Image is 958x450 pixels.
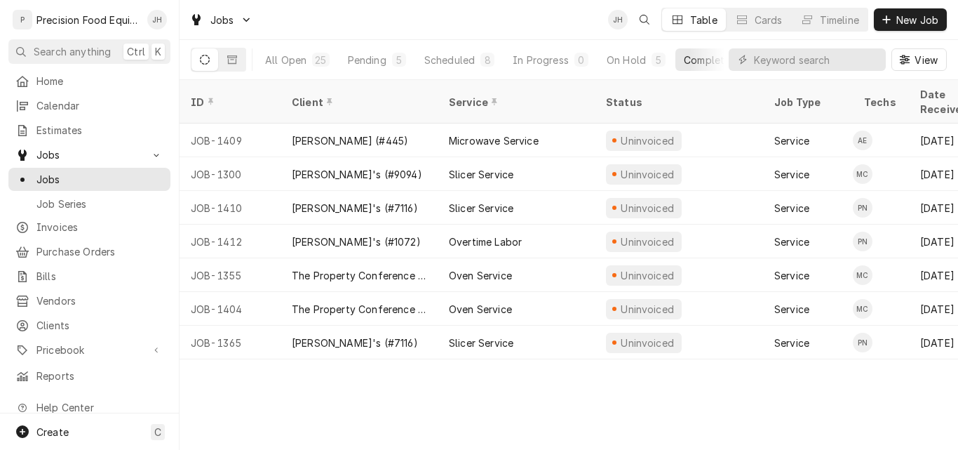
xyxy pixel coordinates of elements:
[754,48,879,71] input: Keyword search
[449,302,512,317] div: Oven Service
[424,53,475,67] div: Scheduled
[774,133,809,148] div: Service
[8,364,170,388] a: Reports
[853,131,872,150] div: AE
[8,289,170,312] a: Vendors
[619,167,676,182] div: Uninvoiced
[8,240,170,263] a: Purchase Orders
[180,225,281,258] div: JOB-1412
[449,133,539,148] div: Microwave Service
[8,314,170,337] a: Clients
[607,53,646,67] div: On Hold
[483,53,492,67] div: 8
[184,8,258,32] a: Go to Jobs
[891,48,947,71] button: View
[654,53,663,67] div: 5
[774,234,809,249] div: Service
[853,333,872,352] div: PN
[853,232,872,251] div: PN
[8,39,170,64] button: Search anythingCtrlK
[449,167,513,182] div: Slicer Service
[8,143,170,166] a: Go to Jobs
[127,44,145,59] span: Ctrl
[155,44,161,59] span: K
[36,74,163,88] span: Home
[348,53,386,67] div: Pending
[180,124,281,157] div: JOB-1409
[755,13,783,27] div: Cards
[36,400,162,415] span: Help Center
[853,198,872,218] div: PN
[292,167,422,182] div: [PERSON_NAME]'s (#9094)
[449,268,512,283] div: Oven Service
[8,70,170,93] a: Home
[608,10,628,29] div: Jason Hertel's Avatar
[912,53,940,67] span: View
[853,198,872,218] div: Pete Nielson's Avatar
[180,258,281,292] div: JOB-1355
[315,53,326,67] div: 25
[449,201,513,216] div: Slicer Service
[292,302,426,317] div: The Property Conference Center
[449,336,513,350] div: Slicer Service
[874,8,947,31] button: New Job
[608,10,628,29] div: JH
[292,133,408,148] div: [PERSON_NAME] (#445)
[619,268,676,283] div: Uninvoiced
[513,53,569,67] div: In Progress
[36,269,163,284] span: Bills
[449,95,581,110] div: Service
[8,168,170,191] a: Jobs
[633,8,656,31] button: Open search
[36,369,163,383] span: Reports
[774,336,809,350] div: Service
[684,53,736,67] div: Completed
[36,172,163,187] span: Jobs
[147,10,167,29] div: JH
[619,302,676,317] div: Uninvoiced
[8,265,170,288] a: Bills
[8,338,170,362] a: Go to Pricebook
[36,426,69,438] span: Create
[774,201,809,216] div: Service
[36,147,142,162] span: Jobs
[619,201,676,216] div: Uninvoiced
[853,232,872,251] div: Pete Nielson's Avatar
[292,201,418,216] div: [PERSON_NAME]'s (#7116)
[619,133,676,148] div: Uninvoiced
[853,299,872,319] div: Mike Caster's Avatar
[690,13,717,27] div: Table
[619,336,676,350] div: Uninvoiced
[210,13,234,27] span: Jobs
[619,234,676,249] div: Uninvoiced
[292,336,418,350] div: [PERSON_NAME]'s (#7116)
[606,95,749,110] div: Status
[180,191,281,225] div: JOB-1410
[36,343,142,357] span: Pricebook
[449,234,522,249] div: Overtime Labor
[191,95,267,110] div: ID
[34,44,111,59] span: Search anything
[8,119,170,142] a: Estimates
[292,234,421,249] div: [PERSON_NAME]'s (#1072)
[36,98,163,113] span: Calendar
[13,10,32,29] div: P
[154,425,161,439] span: C
[8,396,170,419] a: Go to Help Center
[36,123,163,138] span: Estimates
[147,10,167,29] div: Jason Hertel's Avatar
[774,268,809,283] div: Service
[774,167,809,182] div: Service
[8,94,170,117] a: Calendar
[820,13,859,27] div: Timeline
[893,13,941,27] span: New Job
[36,293,163,308] span: Vendors
[395,53,403,67] div: 5
[577,53,586,67] div: 0
[265,53,306,67] div: All Open
[853,333,872,352] div: Pete Nielson's Avatar
[774,302,809,317] div: Service
[853,265,872,285] div: MC
[292,95,424,110] div: Client
[8,192,170,216] a: Job Series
